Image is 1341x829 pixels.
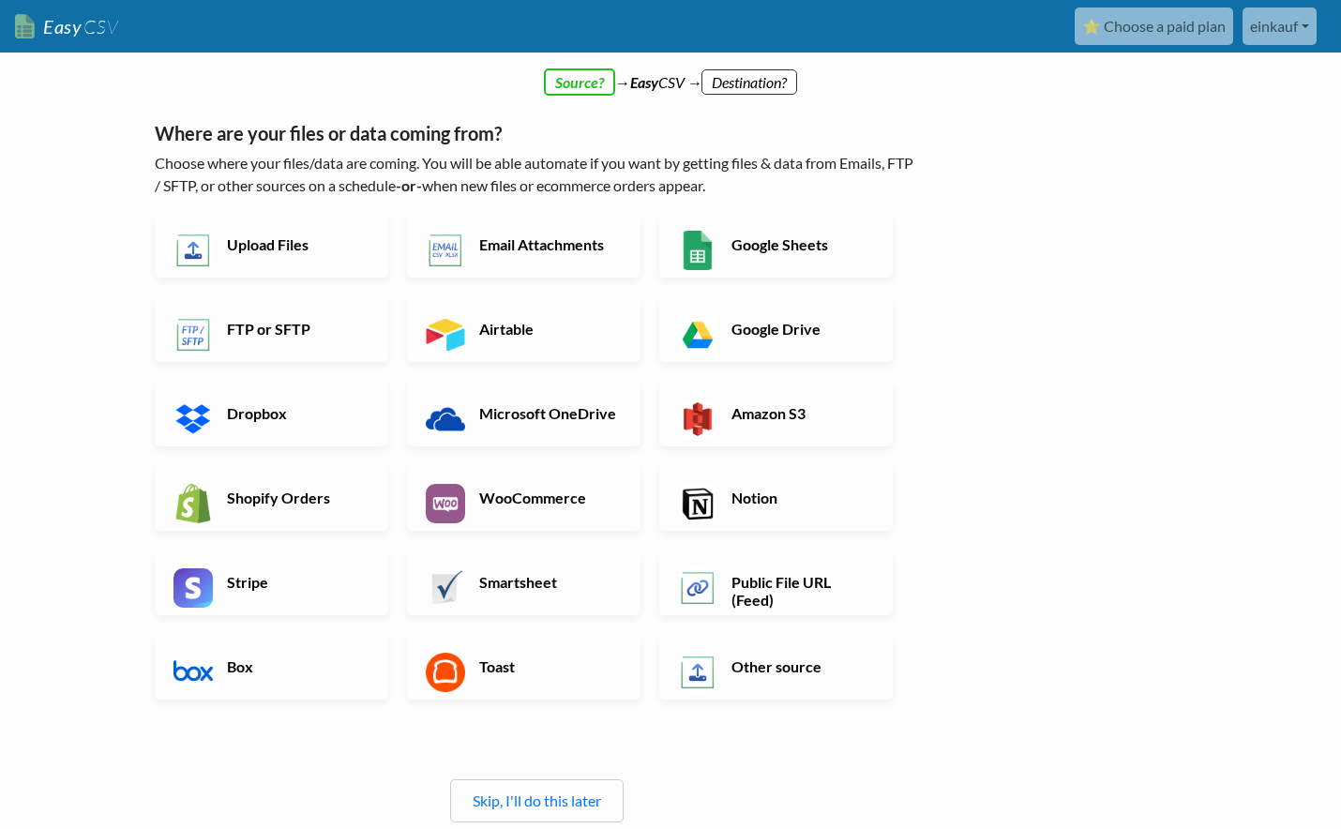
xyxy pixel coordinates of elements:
img: Smartsheet App & API [426,568,465,608]
img: Google Sheets App & API [678,231,717,270]
a: Email Attachments [407,212,640,278]
a: Microsoft OneDrive [407,381,640,446]
a: Amazon S3 [659,381,893,446]
a: Google Drive [659,296,893,362]
h6: Box [222,657,369,675]
a: FTP or SFTP [155,296,388,362]
img: Notion App & API [678,484,717,523]
h6: Stripe [222,573,369,591]
iframe: chat widget [1262,754,1322,810]
a: Public File URL (Feed) [659,550,893,615]
img: Google Drive App & API [678,315,717,354]
h6: Upload Files [222,235,369,253]
a: Shopify Orders [155,465,388,531]
img: Upload Files App & API [173,231,213,270]
a: Other source [659,634,893,700]
h6: Toast [475,657,622,675]
h6: Email Attachments [475,235,622,253]
h6: Amazon S3 [727,404,874,422]
img: FTP or SFTP App & API [173,315,213,354]
img: Amazon S3 App & API [678,399,717,439]
h6: FTP or SFTP [222,320,369,338]
a: Smartsheet [407,550,640,615]
a: Airtable [407,296,640,362]
img: Airtable App & API [426,315,465,354]
a: Dropbox [155,381,388,446]
a: Stripe [155,550,388,615]
img: Other Source App & API [678,653,717,692]
a: Skip, I'll do this later [473,791,601,809]
img: Box App & API [173,653,213,692]
img: Toast App & API [426,653,465,692]
img: WooCommerce App & API [426,484,465,523]
h6: Public File URL (Feed) [727,573,874,609]
a: ⭐ Choose a paid plan [1075,8,1233,45]
a: einkauf [1243,8,1317,45]
a: WooCommerce [407,465,640,531]
h6: Other source [727,657,874,675]
h6: Google Sheets [727,235,874,253]
h5: Where are your files or data coming from? [155,122,919,144]
img: Dropbox App & API [173,399,213,439]
img: Stripe App & API [173,568,213,608]
img: Shopify App & API [173,484,213,523]
h6: Google Drive [727,320,874,338]
h6: Smartsheet [475,573,622,591]
img: Public File URL App & API [678,568,717,608]
a: Box [155,634,388,700]
img: Microsoft OneDrive App & API [426,399,465,439]
a: Toast [407,634,640,700]
span: CSV [82,15,118,38]
h6: WooCommerce [475,489,622,506]
h6: Microsoft OneDrive [475,404,622,422]
h6: Dropbox [222,404,369,422]
b: -or- [396,176,422,194]
p: Choose where your files/data are coming. You will be able automate if you want by getting files &... [155,152,919,197]
h6: Notion [727,489,874,506]
a: Upload Files [155,212,388,278]
h6: Shopify Orders [222,489,369,506]
img: Email New CSV or XLSX File App & API [426,231,465,270]
a: Google Sheets [659,212,893,278]
a: Notion [659,465,893,531]
h6: Airtable [475,320,622,338]
div: → CSV → [136,53,1205,94]
a: EasyCSV [15,8,118,46]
